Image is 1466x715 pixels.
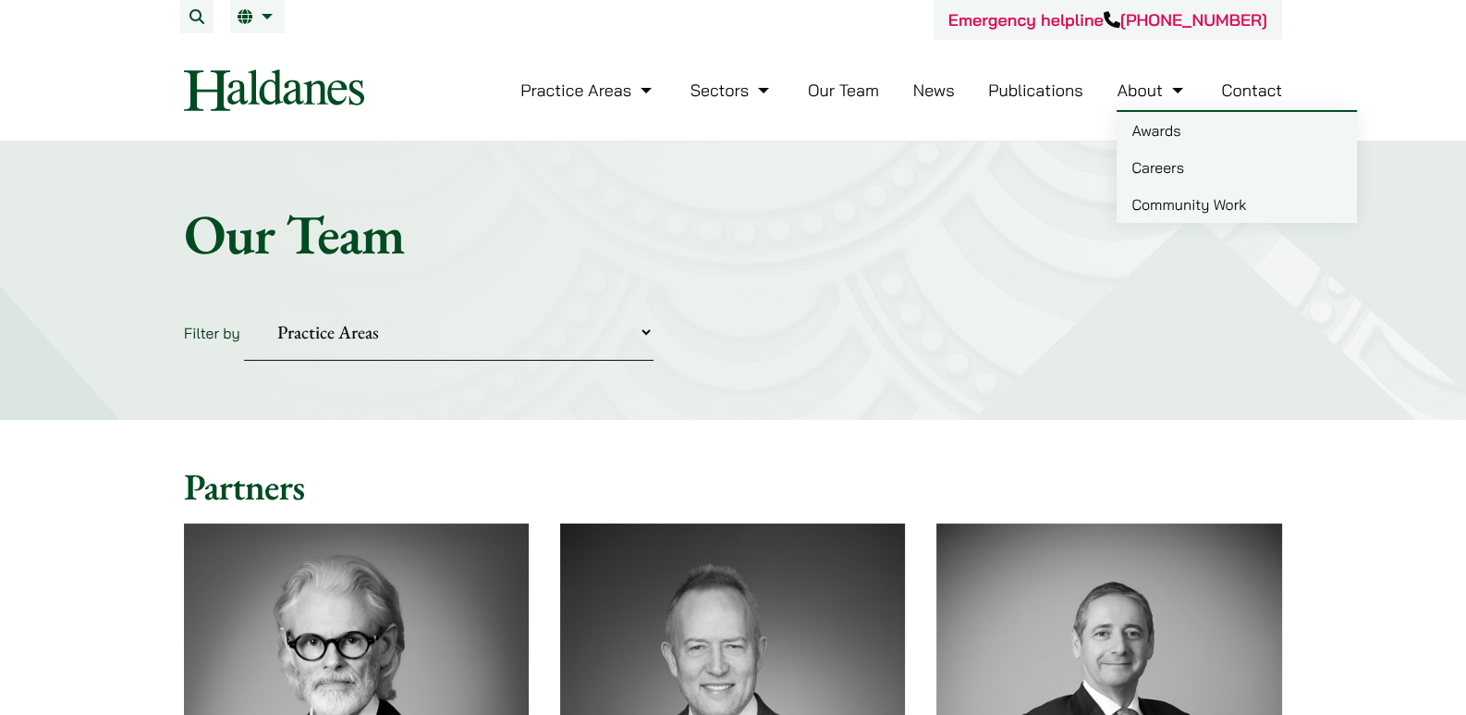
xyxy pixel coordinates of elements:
a: Careers [1117,149,1357,186]
a: Sectors [690,80,774,101]
a: Our Team [808,80,879,101]
a: EN [238,9,277,24]
label: Filter by [184,324,240,342]
h2: Partners [184,464,1282,509]
a: Awards [1117,112,1357,149]
a: Emergency helpline[PHONE_NUMBER] [948,9,1267,31]
a: Practice Areas [520,80,656,101]
a: Community Work [1117,186,1357,223]
a: Publications [988,80,1083,101]
a: Contact [1221,80,1282,101]
img: Logo of Haldanes [184,69,364,111]
h1: Our Team [184,201,1282,267]
a: About [1117,80,1187,101]
a: News [913,80,955,101]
